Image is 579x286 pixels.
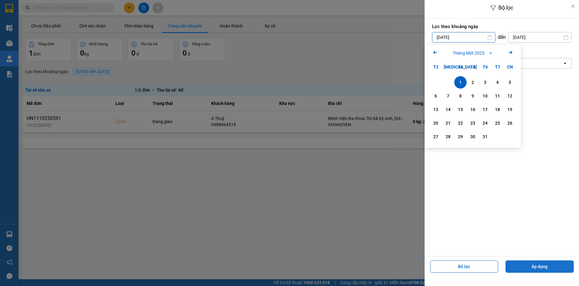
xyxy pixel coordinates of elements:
[456,119,465,127] div: 22
[498,4,513,11] span: Bộ lọc
[479,90,491,102] div: Choose Thứ Sáu, tháng 01 10 2025. It's available.
[454,61,467,73] div: T4
[425,45,521,148] div: Calendar.
[481,79,489,86] div: 3
[456,106,465,113] div: 15
[430,117,442,129] div: Choose Thứ Hai, tháng 01 20 2025. It's available.
[454,90,467,102] div: Choose Thứ Tư, tháng 01 8 2025. It's available.
[430,90,442,102] div: Choose Thứ Hai, tháng 01 6 2025. It's available.
[563,61,568,66] svg: open
[431,49,439,56] svg: Arrow Left
[491,76,504,89] div: Choose Thứ Bảy, tháng 01 4 2025. It's available.
[479,131,491,143] div: Choose Thứ Sáu, tháng 01 31 2025. It's available.
[442,131,454,143] div: Choose Thứ Ba, tháng 01 28 2025. It's available.
[479,76,491,89] div: Choose Thứ Sáu, tháng 01 3 2025. It's available.
[456,133,465,140] div: 29
[481,133,489,140] div: 31
[456,92,465,100] div: 8
[442,117,454,129] div: Choose Thứ Ba, tháng 01 21 2025. It's available.
[507,49,514,56] svg: Arrow Right
[467,90,479,102] div: Choose Thứ Năm, tháng 01 9 2025. It's available.
[506,79,514,86] div: 5
[454,117,467,129] div: Choose Thứ Tư, tháng 01 22 2025. It's available.
[444,92,452,100] div: 7
[467,76,479,89] div: Choose Thứ Năm, tháng 01 2 2025. It's available.
[504,61,516,73] div: CN
[454,76,467,89] div: Selected. Thứ Tư, tháng 01 1 2025. It's available.
[504,117,516,129] div: Choose Chủ Nhật, tháng 01 26 2025. It's available.
[468,119,477,127] div: 23
[493,106,502,113] div: 18
[507,49,514,57] button: Next month.
[444,119,452,127] div: 21
[506,92,514,100] div: 12
[468,79,477,86] div: 2
[451,50,495,56] button: Tháng Một 2025
[430,131,442,143] div: Choose Thứ Hai, tháng 01 27 2025. It's available.
[481,106,489,113] div: 17
[504,90,516,102] div: Choose Chủ Nhật, tháng 01 12 2025. It's available.
[468,106,477,113] div: 16
[506,260,574,273] button: Áp dụng
[442,90,454,102] div: Choose Thứ Ba, tháng 01 7 2025. It's available.
[431,106,440,113] div: 13
[456,79,465,86] div: 1
[491,117,504,129] div: Choose Thứ Bảy, tháng 01 25 2025. It's available.
[495,34,508,40] div: đến
[431,133,440,140] div: 27
[481,92,489,100] div: 10
[509,32,571,42] input: Select a date.
[506,119,514,127] div: 26
[491,90,504,102] div: Choose Thứ Bảy, tháng 01 11 2025. It's available.
[432,32,495,42] input: Select a date.
[467,117,479,129] div: Choose Thứ Năm, tháng 01 23 2025. It's available.
[468,92,477,100] div: 9
[493,79,502,86] div: 4
[467,131,479,143] div: Choose Thứ Năm, tháng 01 30 2025. It's available.
[504,76,516,89] div: Choose Chủ Nhật, tháng 01 5 2025. It's available.
[444,133,452,140] div: 28
[491,103,504,116] div: Choose Thứ Bảy, tháng 01 18 2025. It's available.
[467,61,479,73] div: T5
[479,117,491,129] div: Choose Thứ Sáu, tháng 01 24 2025. It's available.
[431,92,440,100] div: 6
[442,61,454,73] div: [MEDICAL_DATA]
[430,103,442,116] div: Choose Thứ Hai, tháng 01 13 2025. It's available.
[506,106,514,113] div: 19
[431,49,439,57] button: Previous month.
[430,260,498,273] button: Bỏ lọc
[491,61,504,73] div: T7
[454,131,467,143] div: Choose Thứ Tư, tháng 01 29 2025. It's available.
[442,103,454,116] div: Choose Thứ Ba, tháng 01 14 2025. It's available.
[479,61,491,73] div: T6
[432,23,572,30] label: Lọc theo khoảng ngày
[504,103,516,116] div: Choose Chủ Nhật, tháng 01 19 2025. It's available.
[481,119,489,127] div: 24
[454,103,467,116] div: Choose Thứ Tư, tháng 01 15 2025. It's available.
[493,92,502,100] div: 11
[468,133,477,140] div: 30
[444,106,452,113] div: 14
[431,119,440,127] div: 20
[430,61,442,73] div: T2
[479,103,491,116] div: Choose Thứ Sáu, tháng 01 17 2025. It's available.
[493,119,502,127] div: 25
[467,103,479,116] div: Choose Thứ Năm, tháng 01 16 2025. It's available.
